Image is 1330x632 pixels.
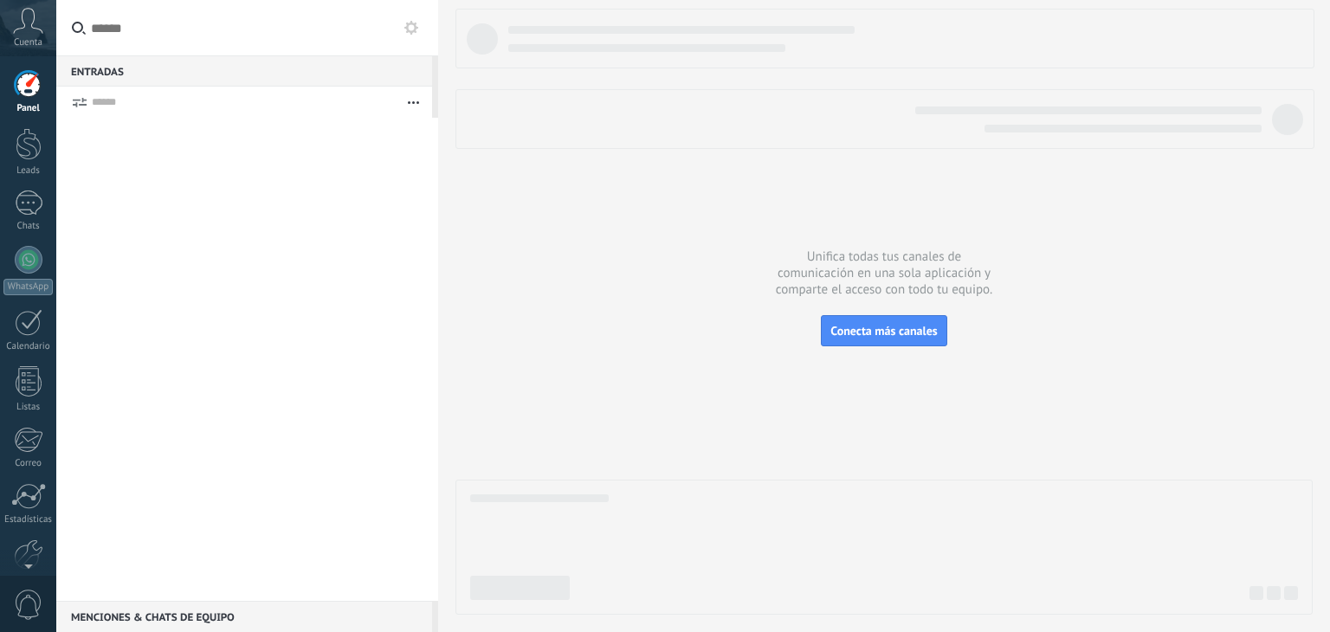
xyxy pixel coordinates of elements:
div: Entradas [56,55,432,87]
div: Chats [3,221,54,232]
div: Listas [3,402,54,413]
div: Panel [3,103,54,114]
div: Correo [3,458,54,469]
span: Cuenta [14,37,42,48]
div: WhatsApp [3,279,53,295]
div: Estadísticas [3,514,54,526]
button: Más [395,87,432,118]
div: Calendario [3,341,54,352]
div: Menciones & Chats de equipo [56,601,432,632]
div: Leads [3,165,54,177]
span: Conecta más canales [830,323,937,339]
button: Conecta más canales [821,315,946,346]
